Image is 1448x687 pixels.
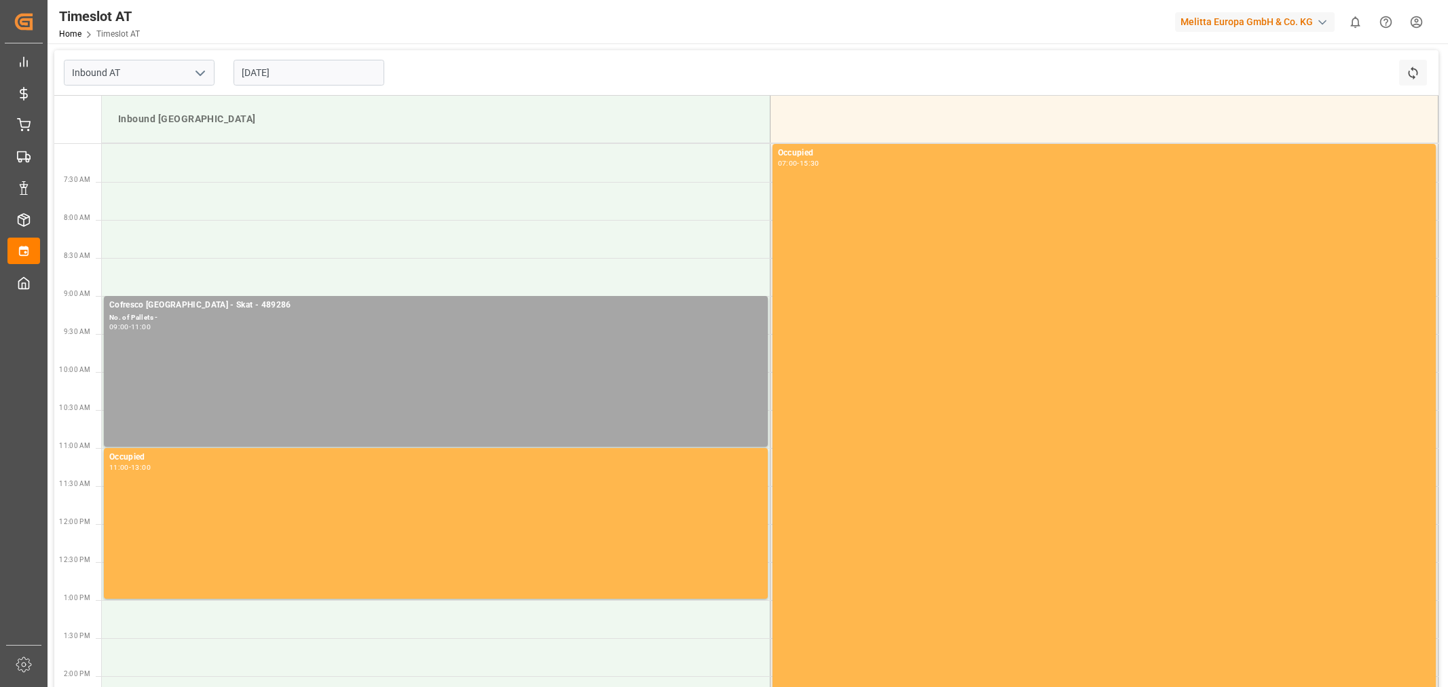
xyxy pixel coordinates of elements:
[234,60,384,86] input: DD.MM.YYYY
[64,252,90,259] span: 8:30 AM
[109,324,129,330] div: 09:00
[109,464,129,470] div: 11:00
[797,160,799,166] div: -
[59,404,90,411] span: 10:30 AM
[129,324,131,330] div: -
[64,290,90,297] span: 9:00 AM
[64,176,90,183] span: 7:30 AM
[1340,7,1371,37] button: show 0 new notifications
[778,147,1430,160] div: Occupied
[59,556,90,563] span: 12:30 PM
[109,299,762,312] div: Cofresco [GEOGRAPHIC_DATA] - Skat - 489286
[1175,12,1335,32] div: Melitta Europa GmbH & Co. KG
[131,464,151,470] div: 13:00
[59,6,140,26] div: Timeslot AT
[59,518,90,525] span: 12:00 PM
[64,60,215,86] input: Type to search/select
[64,670,90,677] span: 2:00 PM
[778,160,798,166] div: 07:00
[189,62,210,83] button: open menu
[800,160,819,166] div: 15:30
[113,107,759,132] div: Inbound [GEOGRAPHIC_DATA]
[59,29,81,39] a: Home
[64,594,90,601] span: 1:00 PM
[131,324,151,330] div: 11:00
[64,328,90,335] span: 9:30 AM
[109,312,762,324] div: No. of Pallets -
[64,214,90,221] span: 8:00 AM
[1371,7,1401,37] button: Help Center
[1175,9,1340,35] button: Melitta Europa GmbH & Co. KG
[129,464,131,470] div: -
[59,366,90,373] span: 10:00 AM
[59,480,90,487] span: 11:30 AM
[59,442,90,449] span: 11:00 AM
[64,632,90,639] span: 1:30 PM
[109,451,762,464] div: Occupied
